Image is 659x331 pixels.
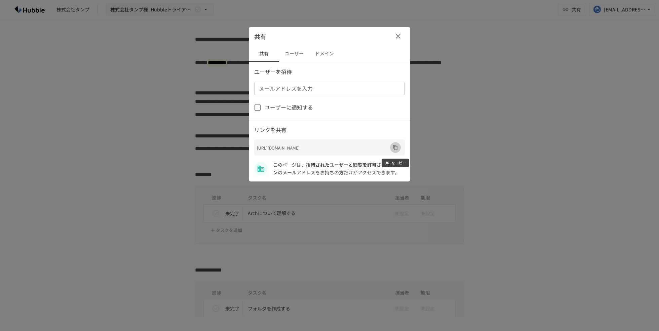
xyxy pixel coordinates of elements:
div: 共有 [249,27,410,46]
a: 招待されたユーザー [306,161,348,168]
button: 共有 [249,46,279,62]
p: リンクを共有 [254,126,405,134]
button: ユーザー [279,46,309,62]
div: URLをコピー [382,159,409,167]
p: [URL][DOMAIN_NAME] [257,144,390,151]
span: ユーザーに通知する [265,103,313,112]
p: ユーザーを招待 [254,68,405,76]
button: URLをコピー [390,142,401,153]
button: ドメイン [309,46,340,62]
span: tanp.jp [273,161,405,175]
p: このページは、 と のメールアドレスをお持ちの方だけがアクセスできます。 [273,161,405,176]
